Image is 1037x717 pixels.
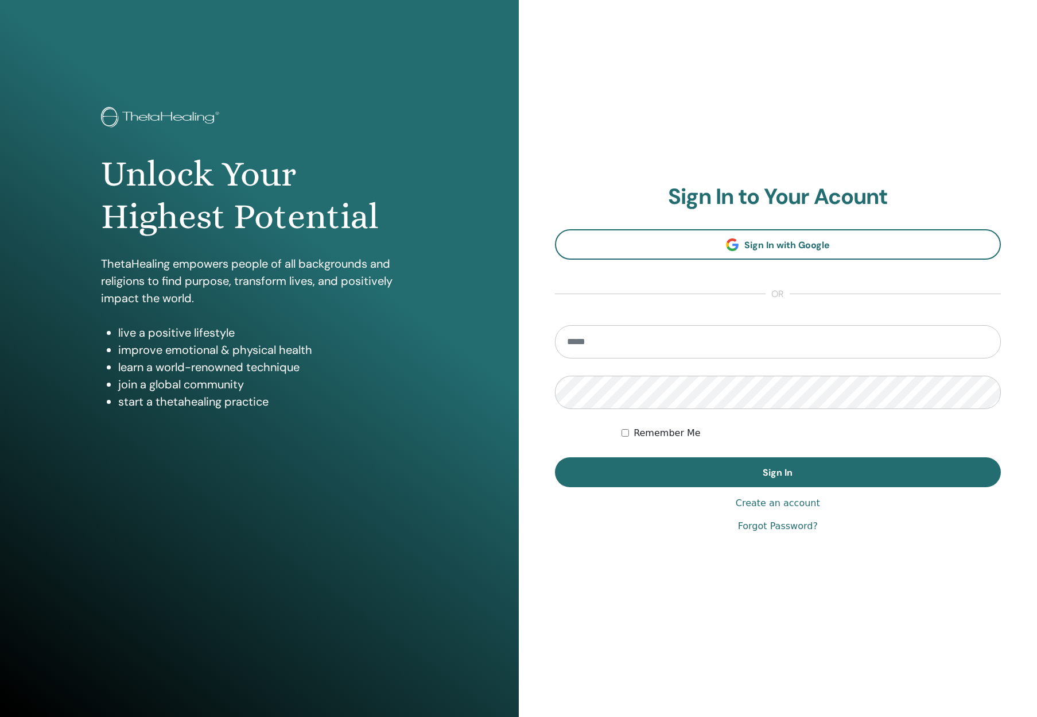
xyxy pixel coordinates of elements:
li: learn a world-renowned technique [118,358,418,376]
li: join a global community [118,376,418,393]
div: Keep me authenticated indefinitely or until I manually logout [622,426,1001,440]
li: improve emotional & physical health [118,341,418,358]
h2: Sign In to Your Acount [555,184,1001,210]
p: ThetaHealing empowers people of all backgrounds and religions to find purpose, transform lives, a... [101,255,418,307]
button: Sign In [555,457,1001,487]
span: Sign In with Google [744,239,830,251]
h1: Unlock Your Highest Potential [101,153,418,238]
a: Create an account [736,496,820,510]
li: start a thetahealing practice [118,393,418,410]
span: or [766,287,790,301]
span: Sign In [763,467,793,479]
label: Remember Me [634,426,701,440]
a: Sign In with Google [555,229,1001,260]
li: live a positive lifestyle [118,324,418,341]
a: Forgot Password? [738,519,818,533]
